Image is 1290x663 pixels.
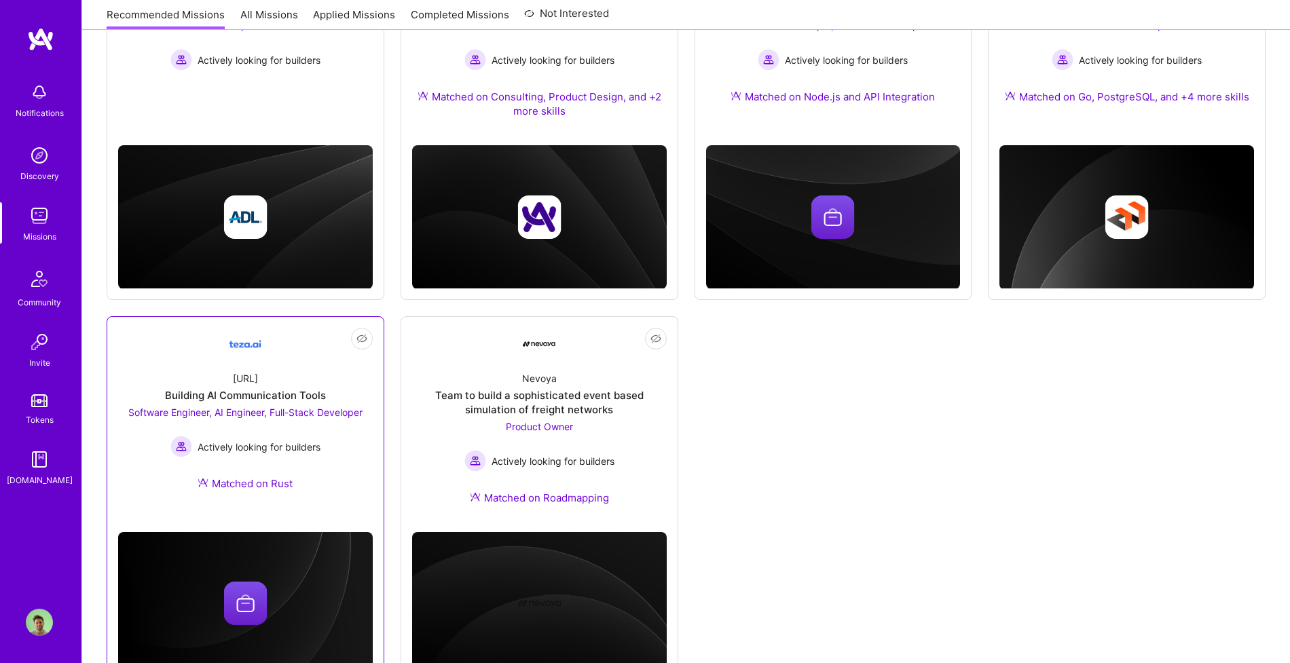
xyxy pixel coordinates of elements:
[128,406,363,418] span: Software Engineer, AI Engineer, Full-Stack Developer
[706,145,961,289] img: cover
[731,90,935,104] div: Matched on Node.js and API Integration
[165,388,326,402] div: Building AI Communication Tools
[170,49,192,71] img: Actively looking for builders
[1005,90,1249,104] div: Matched on Go, PostgreSQL, and +4 more skills
[517,582,561,625] img: Company logo
[356,333,367,344] i: icon EyeClosed
[26,328,53,356] img: Invite
[118,145,373,289] img: cover
[22,609,56,636] a: User Avatar
[18,295,61,309] div: Community
[524,5,609,30] a: Not Interested
[758,49,779,71] img: Actively looking for builders
[412,328,667,521] a: Company LogoNevoyaTeam to build a sophisticated event based simulation of freight networksProduct...
[464,450,486,472] img: Actively looking for builders
[223,582,267,625] img: Company logo
[198,477,208,488] img: Ateam Purple Icon
[26,202,53,229] img: teamwork
[198,440,320,454] span: Actively looking for builders
[411,7,509,30] a: Completed Missions
[16,106,64,120] div: Notifications
[26,79,53,106] img: bell
[811,195,855,239] img: Company logo
[23,263,56,295] img: Community
[650,333,661,344] i: icon EyeClosed
[7,473,73,487] div: [DOMAIN_NAME]
[1079,53,1202,67] span: Actively looking for builders
[470,491,481,502] img: Ateam Purple Icon
[198,53,320,67] span: Actively looking for builders
[31,394,48,407] img: tokens
[26,142,53,169] img: discovery
[492,454,614,468] span: Actively looking for builders
[1105,195,1149,239] img: Company logo
[523,341,555,347] img: Company Logo
[240,7,298,30] a: All Missions
[464,49,486,71] img: Actively looking for builders
[313,7,395,30] a: Applied Missions
[233,371,258,385] div: [URL]
[26,413,54,427] div: Tokens
[170,436,192,457] img: Actively looking for builders
[470,491,609,505] div: Matched on Roadmapping
[412,145,667,289] img: cover
[20,169,59,183] div: Discovery
[785,53,908,67] span: Actively looking for builders
[412,388,667,417] div: Team to build a sophisticated event based simulation of freight networks
[999,145,1254,290] img: cover
[412,90,667,118] div: Matched on Consulting, Product Design, and +2 more skills
[1005,90,1016,101] img: Ateam Purple Icon
[731,90,741,101] img: Ateam Purple Icon
[223,195,267,239] img: Company logo
[198,476,293,491] div: Matched on Rust
[23,229,56,244] div: Missions
[522,371,557,385] div: Nevoya
[1052,49,1073,71] img: Actively looking for builders
[29,356,50,370] div: Invite
[26,446,53,473] img: guide book
[418,90,428,101] img: Ateam Purple Icon
[26,609,53,636] img: User Avatar
[229,328,261,360] img: Company Logo
[27,27,54,52] img: logo
[517,195,561,239] img: Company logo
[107,7,225,30] a: Recommended Missions
[492,53,614,67] span: Actively looking for builders
[118,328,373,507] a: Company Logo[URL]Building AI Communication ToolsSoftware Engineer, AI Engineer, Full-Stack Develo...
[506,421,573,432] span: Product Owner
